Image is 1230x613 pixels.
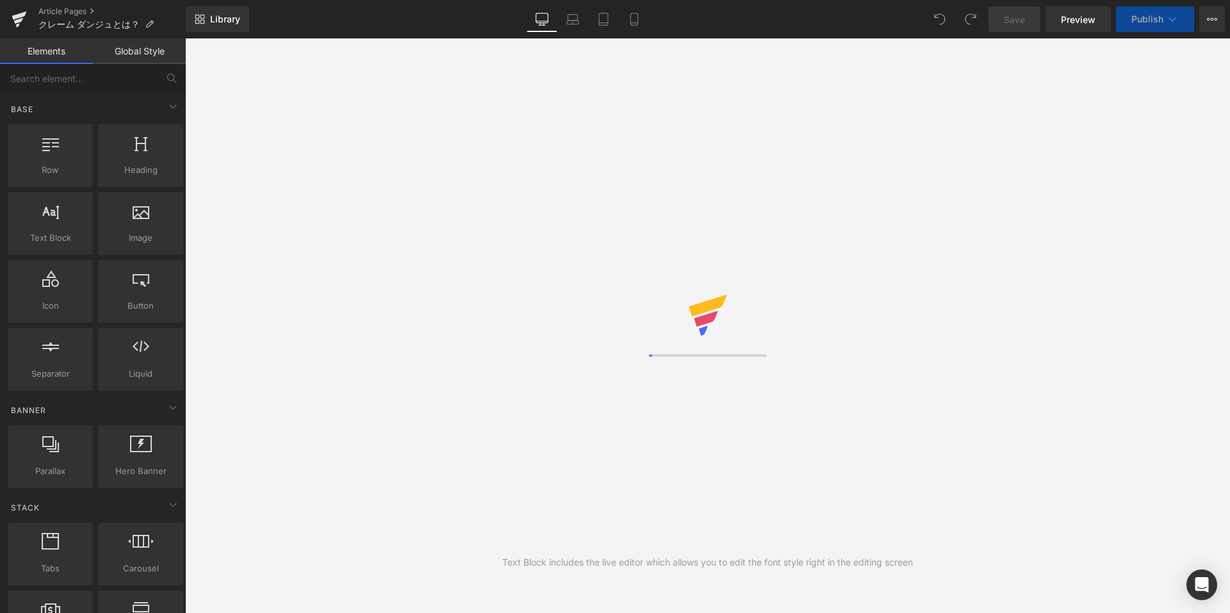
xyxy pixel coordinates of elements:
span: Preview [1061,13,1095,26]
span: Parallax [12,464,89,478]
button: Redo [958,6,983,32]
a: Laptop [557,6,588,32]
div: Open Intercom Messenger [1186,569,1217,600]
span: Heading [102,163,179,177]
span: Liquid [102,367,179,380]
span: Stack [10,502,41,514]
button: Undo [927,6,953,32]
a: New Library [186,6,249,32]
a: Tablet [588,6,619,32]
button: More [1199,6,1225,32]
a: Preview [1045,6,1111,32]
span: Button [102,299,179,313]
span: Row [12,163,89,177]
span: Separator [12,367,89,380]
span: Icon [12,299,89,313]
button: Publish [1116,6,1194,32]
span: Save [1004,13,1025,26]
a: Article Pages [38,6,186,17]
span: クレーム ダンジュとは？ [38,19,140,29]
span: Image [102,231,179,245]
div: Text Block includes the live editor which allows you to edit the font style right in the editing ... [502,555,913,569]
span: Carousel [102,562,179,575]
a: Desktop [527,6,557,32]
span: Library [210,13,240,25]
span: Base [10,103,35,115]
span: Banner [10,404,47,416]
span: Tabs [12,562,89,575]
span: Text Block [12,231,89,245]
span: Publish [1131,14,1163,24]
span: Hero Banner [102,464,179,478]
a: Global Style [93,38,186,64]
a: Mobile [619,6,650,32]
